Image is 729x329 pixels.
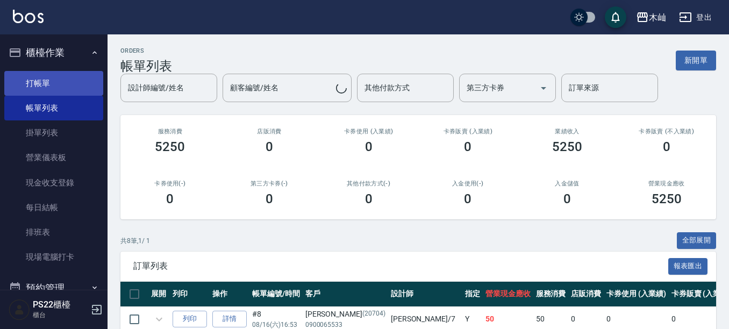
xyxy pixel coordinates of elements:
[552,139,582,154] h3: 5250
[120,59,172,74] h3: 帳單列表
[630,180,703,187] h2: 營業現金應收
[173,311,207,327] button: 列印
[535,80,552,97] button: Open
[663,139,670,154] h3: 0
[303,282,388,307] th: 客戶
[464,191,471,206] h3: 0
[675,8,716,27] button: 登出
[4,120,103,145] a: 掛單列表
[133,180,207,187] h2: 卡券使用(-)
[4,170,103,195] a: 現金收支登錄
[365,191,373,206] h3: 0
[9,299,30,320] img: Person
[4,145,103,170] a: 營業儀表板
[249,282,303,307] th: 帳單編號/時間
[649,11,666,24] div: 木屾
[13,10,44,23] img: Logo
[4,274,103,302] button: 預約管理
[388,282,462,307] th: 設計師
[677,232,717,249] button: 全部展開
[604,282,669,307] th: 卡券使用 (入業績)
[652,191,682,206] h3: 5250
[305,309,385,320] div: [PERSON_NAME]
[210,282,249,307] th: 操作
[212,311,247,327] a: 詳情
[483,282,533,307] th: 營業現金應收
[605,6,626,28] button: save
[4,245,103,269] a: 現場電腦打卡
[170,282,210,307] th: 列印
[148,282,170,307] th: 展開
[332,180,405,187] h2: 其他付款方式(-)
[233,128,306,135] h2: 店販消費
[531,128,604,135] h2: 業績收入
[632,6,670,28] button: 木屾
[676,51,716,70] button: 新開單
[133,261,668,271] span: 訂單列表
[533,282,569,307] th: 服務消費
[668,258,708,275] button: 報表匯出
[362,309,385,320] p: (20704)
[568,282,604,307] th: 店販消費
[120,47,172,54] h2: ORDERS
[332,128,405,135] h2: 卡券使用 (入業績)
[462,282,483,307] th: 指定
[431,180,505,187] h2: 入金使用(-)
[166,191,174,206] h3: 0
[676,55,716,65] a: 新開單
[266,139,273,154] h3: 0
[531,180,604,187] h2: 入金儲值
[4,195,103,220] a: 每日結帳
[33,299,88,310] h5: PS22櫃檯
[266,191,273,206] h3: 0
[233,180,306,187] h2: 第三方卡券(-)
[4,96,103,120] a: 帳單列表
[630,128,703,135] h2: 卡券販賣 (不入業績)
[4,71,103,96] a: 打帳單
[365,139,373,154] h3: 0
[133,128,207,135] h3: 服務消費
[563,191,571,206] h3: 0
[120,236,150,246] p: 共 8 筆, 1 / 1
[431,128,505,135] h2: 卡券販賣 (入業績)
[464,139,471,154] h3: 0
[668,260,708,270] a: 報表匯出
[4,220,103,245] a: 排班表
[155,139,185,154] h3: 5250
[33,310,88,320] p: 櫃台
[4,39,103,67] button: 櫃檯作業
